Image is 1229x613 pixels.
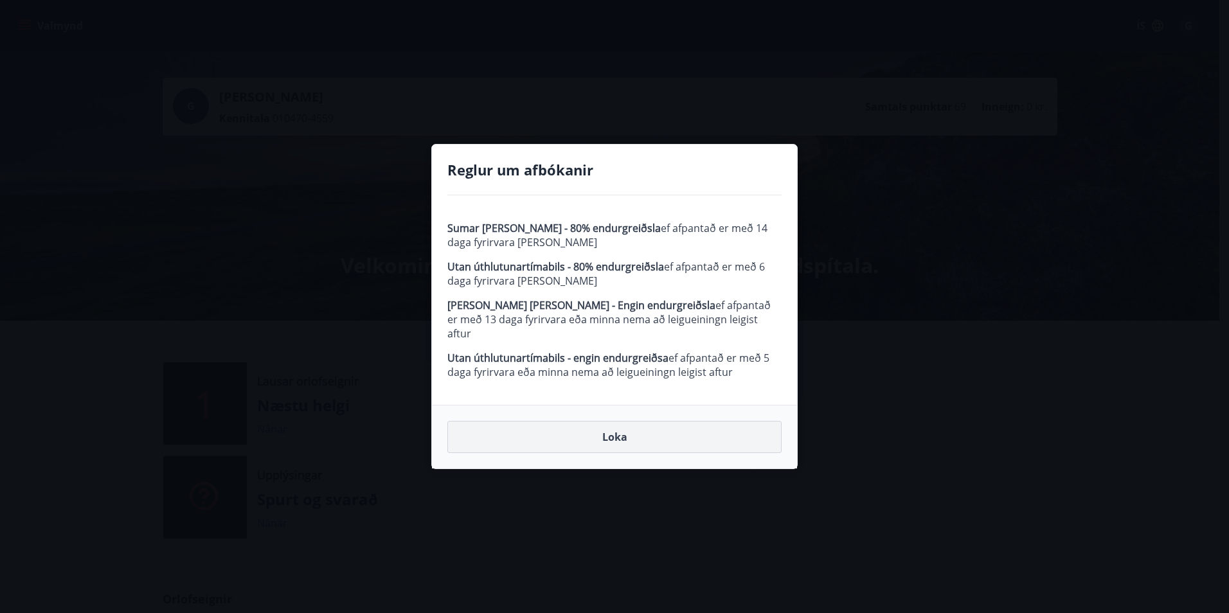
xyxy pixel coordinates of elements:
[447,260,782,288] p: ef afpantað er með 6 daga fyrirvara [PERSON_NAME]
[447,298,782,341] p: ef afpantað er með 13 daga fyrirvara eða minna nema að leigueiningn leigist aftur
[447,221,782,249] p: ef afpantað er með 14 daga fyrirvara [PERSON_NAME]
[447,298,715,312] strong: [PERSON_NAME] [PERSON_NAME] - Engin endurgreiðsla
[447,221,661,235] strong: Sumar [PERSON_NAME] - 80% endurgreiðsla
[447,421,782,453] button: Loka
[447,351,782,379] p: ef afpantað er með 5 daga fyrirvara eða minna nema að leigueiningn leigist aftur
[447,260,664,274] strong: Utan úthlutunartímabils - 80% endurgreiðsla
[447,160,782,179] h4: Reglur um afbókanir
[447,351,668,365] strong: Utan úthlutunartímabils - engin endurgreiðsa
